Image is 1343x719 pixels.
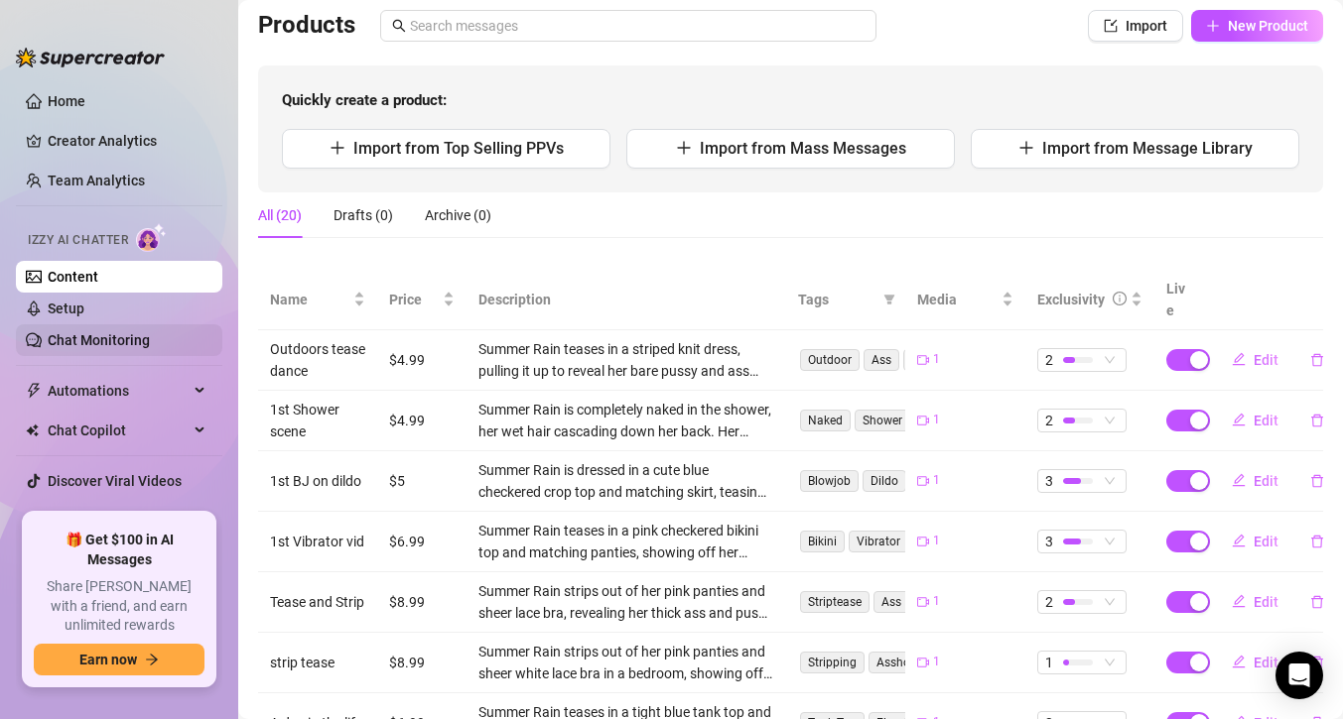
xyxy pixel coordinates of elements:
span: Shower [855,410,910,431]
span: 1 [933,471,940,490]
button: Edit [1216,586,1294,618]
span: Blowjob [800,470,859,492]
td: 1st Shower scene [258,391,377,451]
button: delete [1294,405,1340,436]
button: New Product [1191,10,1323,42]
span: 2 [1045,410,1053,431]
span: delete [1310,474,1324,488]
a: Content [48,269,98,285]
span: Edit [1254,413,1278,428]
div: Open Intercom Messenger [1276,652,1323,699]
a: Setup [48,300,84,316]
span: plus [1206,19,1220,33]
span: thunderbolt [26,383,42,399]
span: Edit [1254,594,1278,610]
a: Team Analytics [48,173,145,188]
button: delete [1294,526,1340,557]
strong: Quickly create a product: [282,91,447,109]
span: Import [1126,18,1167,34]
td: $8.99 [377,633,467,693]
span: Media [917,289,997,310]
span: delete [1310,414,1324,427]
span: video-camera [917,415,929,426]
div: Summer Rain teases in a striped knit dress, pulling it up to reveal her bare pussy and ass outdoo... [478,338,774,382]
span: 1 [933,592,940,611]
h3: Products [258,10,355,42]
span: Tags [798,289,875,310]
span: Ass [873,591,909,613]
button: Import from Top Selling PPVs [282,129,610,169]
span: search [392,19,406,33]
span: Stripping [800,652,865,673]
button: delete [1294,465,1340,497]
span: Price [389,289,439,310]
span: delete [1310,353,1324,367]
span: import [1104,19,1118,33]
span: 1 [933,350,940,369]
th: Media [905,270,1024,330]
span: 1 [933,411,940,429]
span: video-camera [917,657,929,668]
span: edit [1232,534,1246,547]
th: Tags [786,270,905,330]
span: Import from Message Library [1042,139,1253,158]
a: Creator Analytics [48,125,206,157]
span: 3 [1045,470,1053,492]
td: $5 [377,451,467,512]
th: Description [467,270,786,330]
button: Edit [1216,405,1294,436]
span: Name [270,289,349,310]
td: Tease and Strip [258,572,377,633]
span: video-camera [917,596,929,608]
div: Archive (0) [425,204,491,226]
span: video-camera [917,475,929,487]
span: arrow-right [145,653,159,666]
button: Import from Mass Messages [626,129,955,169]
span: Share [PERSON_NAME] with a friend, and earn unlimited rewards [34,577,204,636]
td: $4.99 [377,391,467,451]
span: plus [330,140,345,156]
span: info-circle [1113,292,1127,305]
button: Edit [1216,344,1294,376]
div: Exclusivity [1037,289,1105,310]
span: delete [1310,595,1324,609]
span: Edit [1254,655,1278,670]
button: Earn nowarrow-right [34,644,204,675]
span: Chat Copilot [48,415,189,446]
span: Ass [864,349,899,371]
button: Import from Message Library [971,129,1299,169]
button: Edit [1216,647,1294,678]
td: 1st BJ on dildo [258,451,377,512]
span: Izzy AI Chatter [28,231,128,250]
span: Naked [800,410,851,431]
button: Edit [1216,526,1294,557]
span: Outdoor [800,349,860,371]
button: Import [1088,10,1183,42]
img: AI Chatter [136,223,167,252]
th: Name [258,270,377,330]
button: delete [1294,586,1340,618]
span: plus [676,140,692,156]
div: Summer Rain strips out of her pink panties and sheer lace bra, revealing her thick ass and pussy ... [478,580,774,624]
span: 2 [1045,349,1053,371]
span: 2 [1045,591,1053,613]
span: Bikini [800,531,845,552]
a: Chat Monitoring [48,332,150,348]
span: edit [1232,352,1246,366]
span: delete [1310,535,1324,548]
span: Edit [1254,534,1278,549]
th: Price [377,270,467,330]
div: Summer Rain is dressed in a cute blue checkered crop top and matching skirt, teasing with her bus... [478,459,774,503]
div: Summer Rain is completely naked in the shower, her wet hair cascading down her back. Her perky ti... [478,399,774,442]
td: 1st Vibrator vid [258,512,377,572]
span: Import from Top Selling PPVs [353,139,564,158]
span: edit [1232,655,1246,668]
div: All (20) [258,204,302,226]
td: strip tease [258,633,377,693]
span: edit [1232,473,1246,487]
span: Vibrator [849,531,908,552]
span: edit [1232,413,1246,426]
span: filter [883,294,895,305]
span: 1 [1045,652,1053,673]
span: plus [1018,140,1034,156]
